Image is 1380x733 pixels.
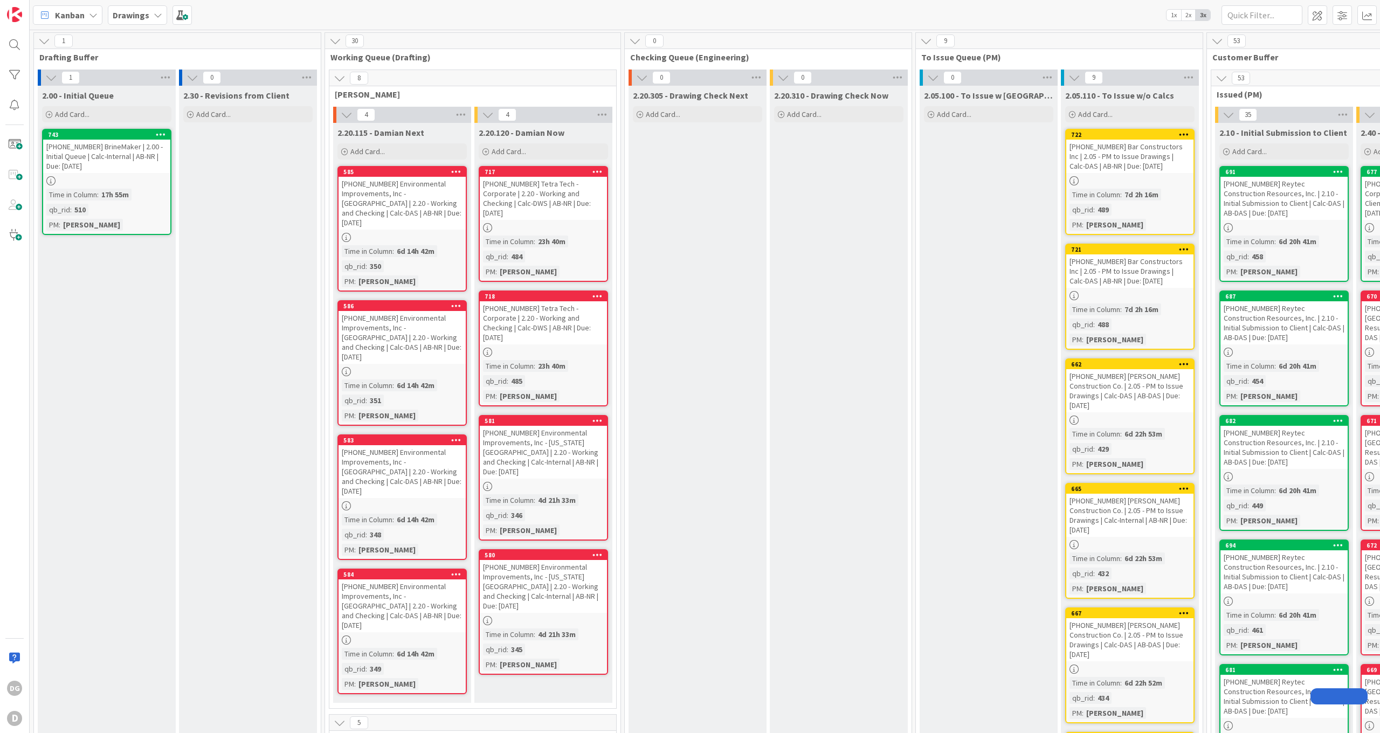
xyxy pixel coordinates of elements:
[1249,500,1266,511] div: 449
[1084,583,1146,594] div: [PERSON_NAME]
[339,311,466,364] div: [PHONE_NUMBER] Environmental Improvements, Inc - [GEOGRAPHIC_DATA] | 2.20 - Working and Checking ...
[1069,303,1120,315] div: Time in Column
[350,147,385,156] span: Add Card...
[61,71,80,84] span: 1
[534,236,535,247] span: :
[97,189,99,200] span: :
[1069,443,1093,455] div: qb_rid
[1066,369,1193,412] div: [PHONE_NUMBER] [PERSON_NAME] Construction Co. | 2.05 - PM to Issue Drawings | Calc-DAS | AB-DAS |...
[1069,428,1120,440] div: Time in Column
[1274,609,1276,621] span: :
[1247,624,1249,636] span: :
[535,360,568,372] div: 23h 40m
[492,147,526,156] span: Add Card...
[497,266,560,278] div: [PERSON_NAME]
[1220,675,1348,718] div: [PHONE_NUMBER] Reytec Construction Resources, Inc. | 2.10 - Initial Submission to Client | Calc-D...
[1220,177,1348,220] div: [PHONE_NUMBER] Reytec Construction Resources, Inc. | 2.10 - Initial Submission to Client | Calc-D...
[1377,390,1379,402] span: :
[480,167,607,220] div: 717[PHONE_NUMBER] Tetra Tech - Corporate | 2.20 - Working and Checking | Calc-DWS | AB-NR | Due: ...
[483,659,495,670] div: PM
[1071,131,1193,139] div: 722
[1069,692,1093,704] div: qb_rid
[342,379,392,391] div: Time in Column
[1220,416,1348,469] div: 682[PHONE_NUMBER] Reytec Construction Resources, Inc. | 2.10 - Initial Submission to Client | Cal...
[1120,552,1122,564] span: :
[1220,541,1348,550] div: 694
[365,395,367,406] span: :
[1224,609,1274,621] div: Time in Column
[1236,266,1238,278] span: :
[1276,609,1319,621] div: 6d 20h 41m
[43,140,170,173] div: [PHONE_NUMBER] BrineMaker | 2.00 - Initial Queue | Calc-Internal | AB-NR | Due: [DATE]
[1093,568,1095,579] span: :
[339,435,466,445] div: 583
[357,108,375,121] span: 4
[495,659,497,670] span: :
[1066,359,1193,369] div: 662
[1236,390,1238,402] span: :
[1224,500,1247,511] div: qb_rid
[1247,500,1249,511] span: :
[367,395,384,406] div: 351
[633,90,748,101] span: 2.20.305 - Drawing Check Next
[365,663,367,675] span: :
[1238,390,1300,402] div: [PERSON_NAME]
[196,109,231,119] span: Add Card...
[1084,458,1146,470] div: [PERSON_NAME]
[339,301,466,364] div: 586[PHONE_NUMBER] Environmental Improvements, Inc - [GEOGRAPHIC_DATA] | 2.20 - Working and Checki...
[54,34,73,47] span: 1
[1085,71,1103,84] span: 9
[354,275,356,287] span: :
[343,302,466,310] div: 586
[1084,334,1146,345] div: [PERSON_NAME]
[1093,692,1095,704] span: :
[1219,127,1347,138] span: 2.10 - Initial Submission to Client
[356,275,418,287] div: [PERSON_NAME]
[339,301,466,311] div: 586
[480,167,607,177] div: 717
[394,379,437,391] div: 6d 14h 42m
[1224,390,1236,402] div: PM
[1181,10,1196,20] span: 2x
[342,529,365,541] div: qb_rid
[39,52,307,63] span: Drafting Buffer
[1069,552,1120,564] div: Time in Column
[46,189,97,200] div: Time in Column
[1274,485,1276,496] span: :
[497,390,560,402] div: [PERSON_NAME]
[495,524,497,536] span: :
[534,360,535,372] span: :
[1082,219,1084,231] span: :
[1069,189,1120,200] div: Time in Column
[497,524,560,536] div: [PERSON_NAME]
[7,681,22,696] div: DG
[1120,189,1122,200] span: :
[1120,677,1122,689] span: :
[1247,375,1249,387] span: :
[1274,236,1276,247] span: :
[534,494,535,506] span: :
[921,52,1189,63] span: To Issue Queue (PM)
[1093,319,1095,330] span: :
[507,375,508,387] span: :
[1220,292,1348,344] div: 687[PHONE_NUMBER] Reytec Construction Resources, Inc. | 2.10 - Initial Submission to Client | Cal...
[354,678,356,690] span: :
[1071,485,1193,493] div: 665
[1225,542,1348,549] div: 694
[485,168,607,176] div: 717
[936,34,955,47] span: 9
[394,514,437,525] div: 6d 14h 42m
[1224,266,1236,278] div: PM
[1225,666,1348,674] div: 681
[1093,204,1095,216] span: :
[1377,266,1379,278] span: :
[342,648,392,660] div: Time in Column
[342,410,354,421] div: PM
[342,395,365,406] div: qb_rid
[483,360,534,372] div: Time in Column
[480,301,607,344] div: [PHONE_NUMBER] Tetra Tech - Corporate | 2.20 - Working and Checking | Calc-DWS | AB-NR | Due: [DATE]
[1120,303,1122,315] span: :
[342,678,354,690] div: PM
[367,529,384,541] div: 348
[1066,359,1193,412] div: 662[PHONE_NUMBER] [PERSON_NAME] Construction Co. | 2.05 - PM to Issue Drawings | Calc-DAS | AB-DA...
